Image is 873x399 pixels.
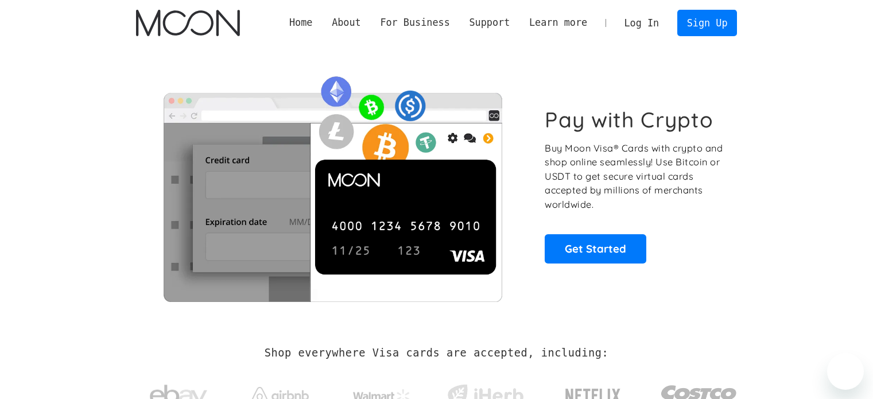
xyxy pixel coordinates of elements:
a: home [136,10,240,36]
div: Support [460,16,519,30]
h2: Shop everywhere Visa cards are accepted, including: [265,347,608,359]
iframe: Button to launch messaging window [827,353,864,390]
a: Get Started [545,234,646,263]
div: Support [469,16,510,30]
div: About [332,16,361,30]
div: About [322,16,370,30]
img: Moon Cards let you spend your crypto anywhere Visa is accepted. [136,68,529,301]
a: Sign Up [677,10,737,36]
h1: Pay with Crypto [545,107,713,133]
a: Home [280,16,322,30]
a: Log In [615,10,669,36]
div: Learn more [519,16,597,30]
p: Buy Moon Visa® Cards with crypto and shop online seamlessly! Use Bitcoin or USDT to get secure vi... [545,141,724,212]
div: For Business [371,16,460,30]
div: For Business [380,16,449,30]
img: Moon Logo [136,10,240,36]
div: Learn more [529,16,587,30]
